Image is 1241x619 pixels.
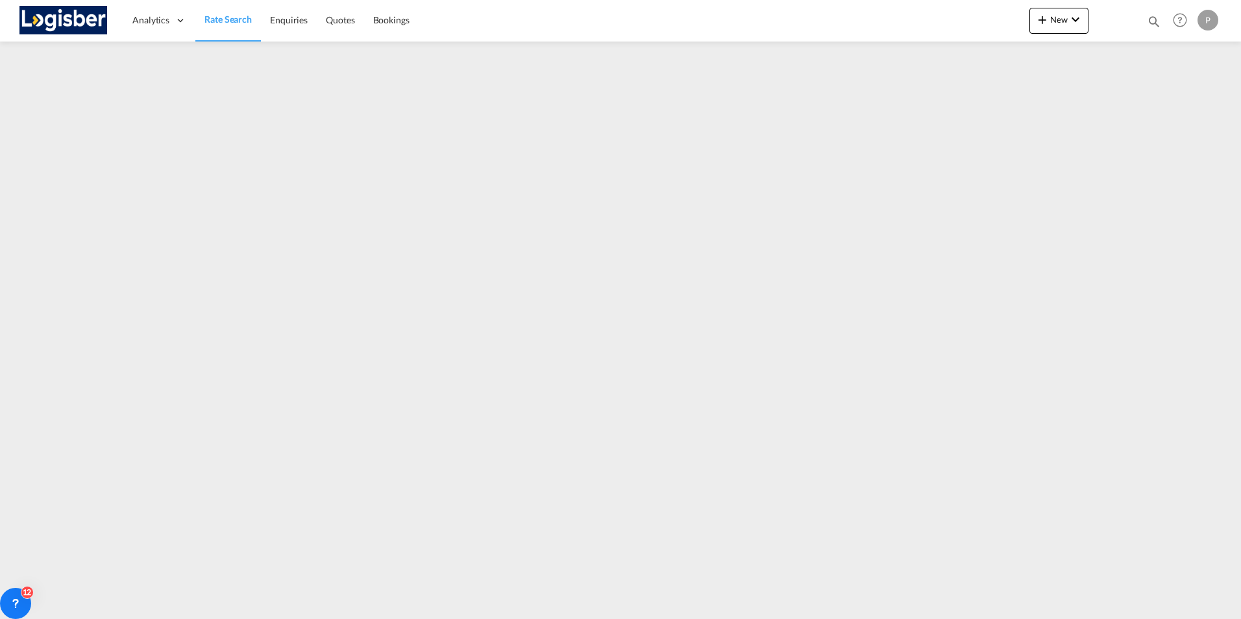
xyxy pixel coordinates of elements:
[1029,8,1088,34] button: icon-plus 400-fgNewicon-chevron-down
[373,14,410,25] span: Bookings
[326,14,354,25] span: Quotes
[1169,9,1191,31] span: Help
[1035,12,1050,27] md-icon: icon-plus 400-fg
[1169,9,1198,32] div: Help
[132,14,169,27] span: Analytics
[1198,10,1218,30] div: P
[204,14,252,25] span: Rate Search
[1068,12,1083,27] md-icon: icon-chevron-down
[1147,14,1161,29] md-icon: icon-magnify
[1147,14,1161,34] div: icon-magnify
[270,14,308,25] span: Enquiries
[1035,14,1083,25] span: New
[19,6,107,35] img: d7a75e507efd11eebffa5922d020a472.png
